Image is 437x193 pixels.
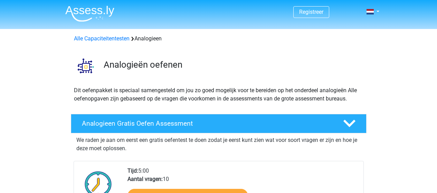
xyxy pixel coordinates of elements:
h4: Analogieen Gratis Oefen Assessment [82,119,332,127]
a: Registreer [299,9,323,15]
a: Analogieen Gratis Oefen Assessment [68,114,369,133]
h3: Analogieën oefenen [104,59,361,70]
p: We raden je aan om eerst een gratis oefentest te doen zodat je eerst kunt zien wat voor soort vra... [76,136,361,153]
b: Aantal vragen: [127,176,163,182]
img: analogieen [71,51,101,80]
img: Assessly [65,6,114,22]
p: Dit oefenpakket is speciaal samengesteld om jou zo goed mogelijk voor te bereiden op het onderdee... [74,86,363,103]
b: Tijd: [127,167,138,174]
a: Alle Capaciteitentesten [74,35,130,42]
div: Analogieen [71,35,366,43]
